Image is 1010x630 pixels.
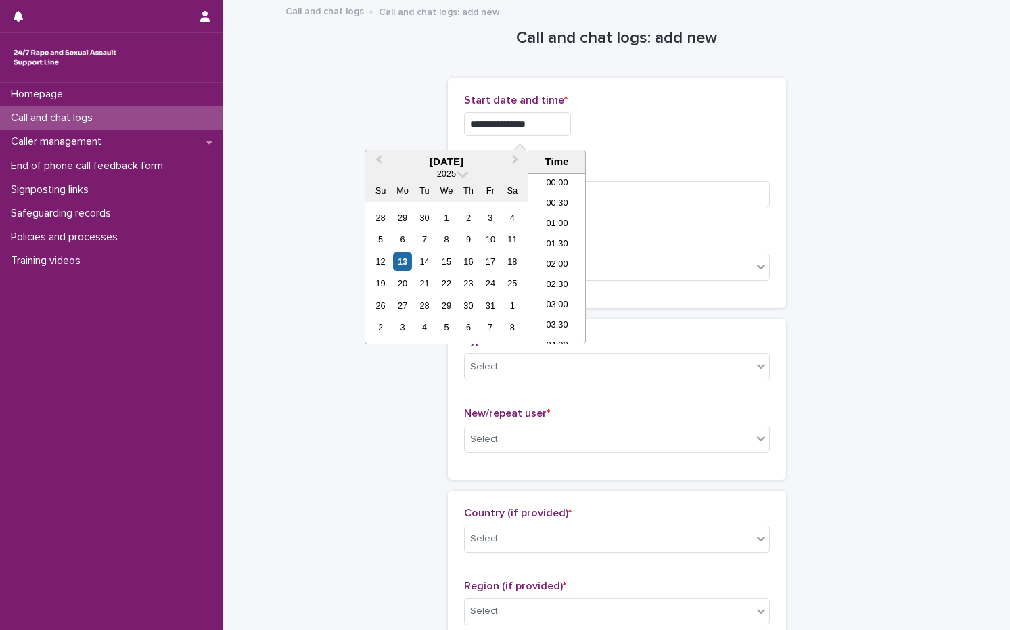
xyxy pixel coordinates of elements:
div: Choose Saturday, October 4th, 2025 [503,208,522,227]
div: Choose Monday, October 6th, 2025 [393,230,411,248]
div: Choose Sunday, November 2nd, 2025 [371,318,390,336]
p: Signposting links [5,183,99,196]
div: Choose Wednesday, October 8th, 2025 [437,230,455,248]
div: Choose Thursday, October 9th, 2025 [459,230,478,248]
div: Select... [470,360,504,374]
span: Start date and time [464,95,568,106]
div: Choose Friday, October 24th, 2025 [481,274,499,292]
span: 2025 [437,168,456,179]
li: 03:30 [528,316,586,336]
div: Choose Wednesday, October 29th, 2025 [437,296,455,315]
p: End of phone call feedback form [5,160,174,173]
div: Choose Tuesday, October 28th, 2025 [415,296,434,315]
li: 04:00 [528,336,586,357]
div: Select... [470,604,504,618]
span: Country (if provided) [464,508,572,518]
div: Choose Tuesday, October 7th, 2025 [415,230,434,248]
div: Choose Thursday, October 16th, 2025 [459,252,478,271]
li: 01:00 [528,215,586,235]
li: 02:30 [528,275,586,296]
button: Previous Month [367,152,388,173]
div: Choose Thursday, October 23rd, 2025 [459,274,478,292]
div: Choose Wednesday, October 22nd, 2025 [437,274,455,292]
div: Choose Wednesday, November 5th, 2025 [437,318,455,336]
div: Choose Monday, October 27th, 2025 [393,296,411,315]
span: New/repeat user [464,408,550,419]
img: rhQMoQhaT3yELyF149Cw [11,44,119,71]
div: Fr [481,181,499,200]
div: Choose Saturday, November 1st, 2025 [503,296,522,315]
div: Choose Friday, October 31st, 2025 [481,296,499,315]
div: Time [532,156,582,168]
div: Choose Saturday, October 25th, 2025 [503,274,522,292]
div: Choose Wednesday, October 1st, 2025 [437,208,455,227]
div: Su [371,181,390,200]
div: Choose Friday, October 17th, 2025 [481,252,499,271]
div: month 2025-10 [369,206,523,338]
li: 01:30 [528,235,586,255]
div: Sa [503,181,522,200]
span: Region (if provided) [464,581,566,591]
li: 00:00 [528,174,586,194]
div: Choose Sunday, October 26th, 2025 [371,296,390,315]
div: Choose Monday, November 3rd, 2025 [393,318,411,336]
p: Policies and processes [5,231,129,244]
p: Homepage [5,88,74,101]
li: 03:00 [528,296,586,316]
p: Training videos [5,254,91,267]
button: Next Month [506,152,528,173]
div: Choose Sunday, October 12th, 2025 [371,252,390,271]
div: Choose Friday, November 7th, 2025 [481,318,499,336]
div: Choose Thursday, November 6th, 2025 [459,318,478,336]
div: Choose Tuesday, September 30th, 2025 [415,208,434,227]
p: Safeguarding records [5,207,122,220]
div: Choose Monday, September 29th, 2025 [393,208,411,227]
div: Th [459,181,478,200]
div: Choose Saturday, October 18th, 2025 [503,252,522,271]
div: Choose Wednesday, October 15th, 2025 [437,252,455,271]
div: Choose Friday, October 3rd, 2025 [481,208,499,227]
div: Choose Sunday, September 28th, 2025 [371,208,390,227]
div: Choose Sunday, October 19th, 2025 [371,274,390,292]
p: Call and chat logs [5,112,104,125]
div: Choose Thursday, October 2nd, 2025 [459,208,478,227]
div: Select... [470,432,504,447]
div: Choose Thursday, October 30th, 2025 [459,296,478,315]
li: 02:00 [528,255,586,275]
div: Choose Saturday, October 11th, 2025 [503,230,522,248]
div: Choose Monday, October 13th, 2025 [393,252,411,271]
h1: Call and chat logs: add new [448,28,786,48]
li: 00:30 [528,194,586,215]
div: Choose Monday, October 20th, 2025 [393,274,411,292]
div: Choose Saturday, November 8th, 2025 [503,318,522,336]
div: We [437,181,455,200]
p: Caller management [5,135,112,148]
div: Tu [415,181,434,200]
p: Call and chat logs: add new [379,3,500,18]
div: Choose Friday, October 10th, 2025 [481,230,499,248]
div: Choose Sunday, October 5th, 2025 [371,230,390,248]
div: Choose Tuesday, November 4th, 2025 [415,318,434,336]
a: Call and chat logs [285,3,364,18]
div: Select... [470,532,504,546]
div: [DATE] [365,156,528,168]
div: Choose Tuesday, October 14th, 2025 [415,252,434,271]
div: Mo [393,181,411,200]
div: Choose Tuesday, October 21st, 2025 [415,274,434,292]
